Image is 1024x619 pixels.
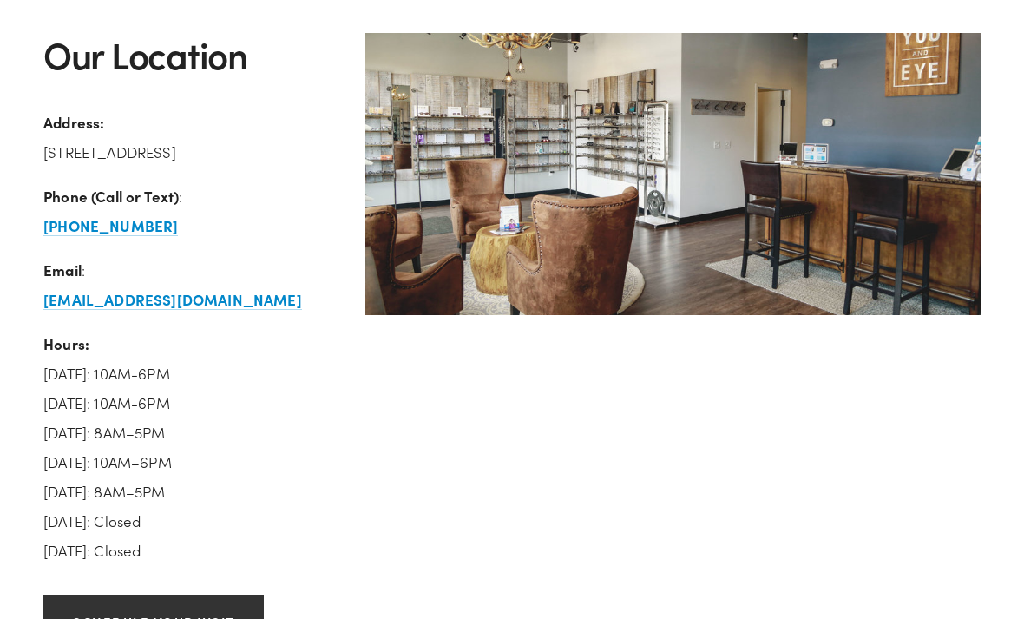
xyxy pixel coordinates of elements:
p: : [43,181,336,240]
img: you-and-eye-front-lobby.jpg [365,33,981,314]
strong: Phone (Call or Text) [43,186,179,206]
a: [EMAIL_ADDRESS][DOMAIN_NAME] [43,290,302,311]
p: [STREET_ADDRESS] [43,108,336,167]
p: [DATE]: 10AM-6PM [DATE]: 10AM-6PM [DATE]: 8AM–5PM [DATE]: 10AM–6PM [DATE]: 8AM–5PM [DATE]: Closed... [43,329,336,565]
h2: Our Location [43,33,336,76]
a: [PHONE_NUMBER] [43,216,178,237]
strong: Hours: [43,333,89,353]
p: : [43,255,336,314]
strong: [PHONE_NUMBER] [43,215,178,235]
strong: Email [43,260,82,280]
strong: Address: [43,112,104,132]
strong: [EMAIL_ADDRESS][DOMAIN_NAME] [43,289,302,309]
